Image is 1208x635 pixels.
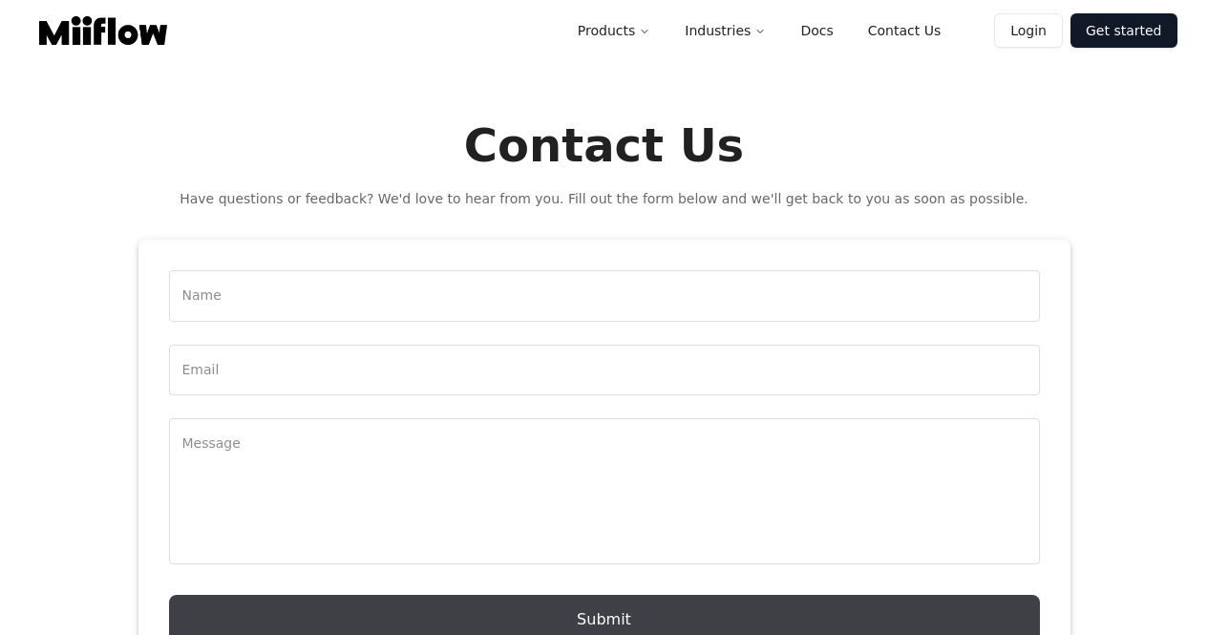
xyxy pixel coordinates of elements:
[138,189,1070,209] p: Have questions or feedback? We'd love to hear from you. Fill out the form below and we'll get bac...
[853,11,956,50] a: Contact Us
[994,13,1063,48] a: Login
[562,11,956,50] nav: Main
[562,11,666,50] button: Products
[1070,13,1177,48] a: Get started
[785,11,848,50] a: Docs
[32,16,175,45] a: Logo
[39,16,167,45] img: Logo
[138,118,1070,174] h2: Contact Us
[669,11,781,50] button: Industries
